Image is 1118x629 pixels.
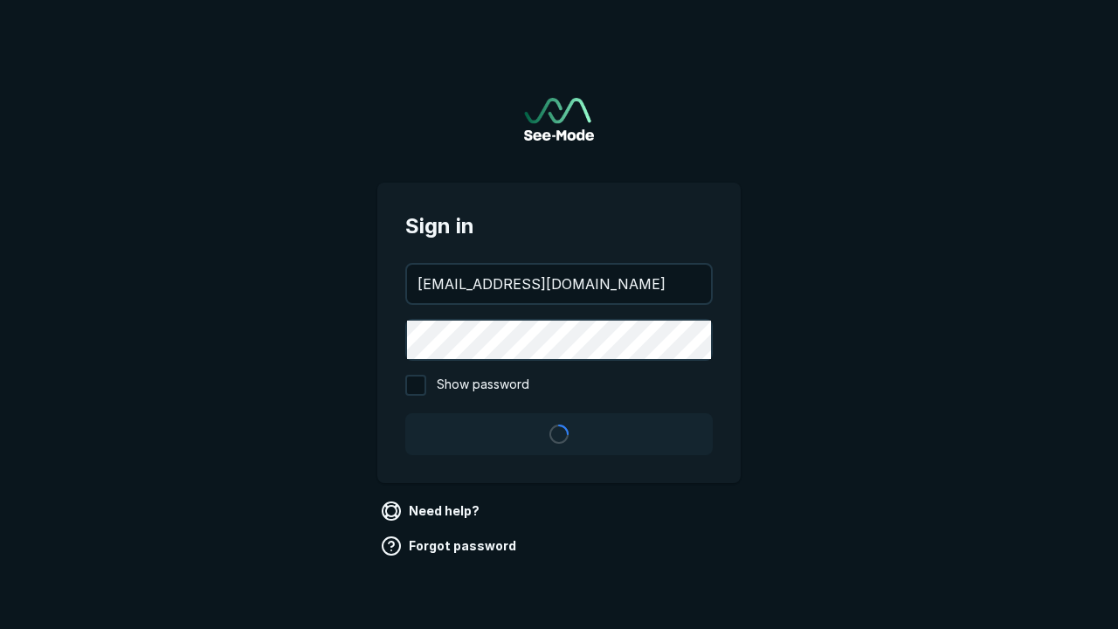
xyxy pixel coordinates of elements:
a: Forgot password [377,532,523,560]
span: Show password [437,375,529,396]
img: See-Mode Logo [524,98,594,141]
a: Go to sign in [524,98,594,141]
span: Sign in [405,211,713,242]
input: your@email.com [407,265,711,303]
a: Need help? [377,497,487,525]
